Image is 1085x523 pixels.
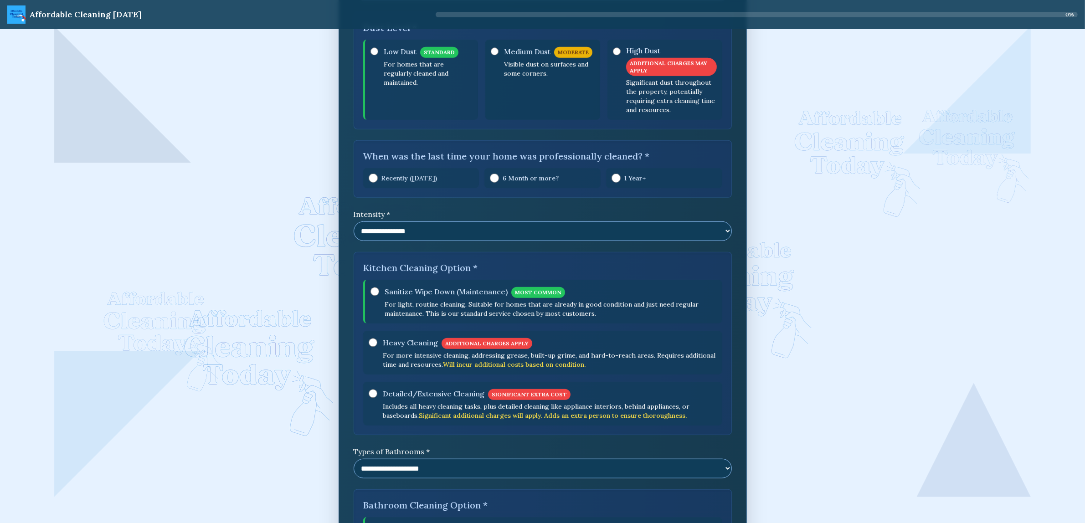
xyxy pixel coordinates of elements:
input: Low DustSTANDARDFor homes that are regularly cleaned and maintained. [370,47,378,56]
span: ADDITIONAL CHARGES MAY APPLY [626,58,717,76]
input: 1 Year+ [612,174,621,183]
span: 1 Year+ [624,174,646,183]
label: Bathroom Cleaning Option * [363,499,722,512]
label: When was the last time your home was professionally cleaned? * [363,150,722,163]
input: Detailed/Extensive CleaningSIGNIFICANT EXTRA COSTIncludes all heavy cleaning tasks, plus detailed... [369,389,377,398]
input: High DustADDITIONAL CHARGES MAY APPLYSignificant dust throughout the property, potentially requir... [613,47,621,56]
span: 6 Month or more? [503,174,559,183]
span: Medium Dust [504,46,550,57]
label: Types of Bathrooms * [354,446,732,457]
label: Intensity * [354,209,732,220]
p: Includes all heavy cleaning tasks, plus detailed cleaning like appliance interiors, behind applia... [383,402,717,420]
span: Heavy Cleaning [383,337,438,348]
span: Will incur additional costs based on condition. [443,360,586,369]
p: Significant dust throughout the property, potentially requiring extra cleaning time and resources. [626,78,717,114]
p: For light, routine cleaning. Suitable for homes that are already in good condition and just need ... [385,300,717,318]
p: For more intensive cleaning, addressing grease, built-up grime, and hard-to-reach areas. Requires... [383,351,717,369]
span: 0 % [1065,11,1074,18]
span: MOST COMMON [511,287,565,298]
div: Affordable Cleaning [DATE] [29,8,142,21]
input: Sanitize Wipe Down (Maintenance)MOST COMMONFor light, routine cleaning. Suitable for homes that a... [370,287,379,296]
span: Recently ([DATE]) [381,174,437,183]
input: Recently ([DATE]) [369,174,378,183]
p: For homes that are regularly cleaned and maintained. [384,60,473,87]
span: High Dust [626,45,660,56]
input: Medium DustMODERATEVisible dust on surfaces and some corners. [491,47,499,56]
span: Significant additional charges will apply. Adds an extra person to ensure thoroughness. [419,411,687,420]
span: Sanitize Wipe Down (Maintenance) [385,286,508,297]
p: Visible dust on surfaces and some corners. [504,60,595,78]
span: Low Dust [384,46,417,57]
img: ACT Logo [7,5,26,24]
span: ADDITIONAL CHARGES APPLY [442,338,532,349]
input: Heavy CleaningADDITIONAL CHARGES APPLYFor more intensive cleaning, addressing grease, built-up gr... [369,338,377,347]
label: Kitchen Cleaning Option * [363,261,722,274]
span: SIGNIFICANT EXTRA COST [488,389,571,400]
input: 6 Month or more? [490,174,499,183]
span: STANDARD [420,47,458,58]
span: Detailed/Extensive Cleaning [383,388,484,399]
span: MODERATE [554,47,592,58]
